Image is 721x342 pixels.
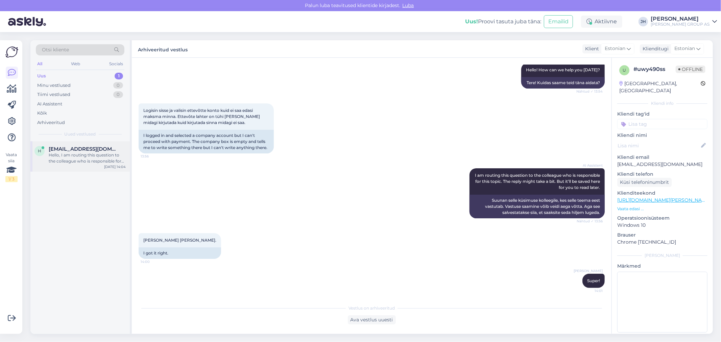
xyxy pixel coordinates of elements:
p: Operatsioonisüsteem [617,215,707,222]
input: Lisa tag [617,119,707,129]
p: Vaata edasi ... [617,206,707,212]
span: Offline [676,66,705,73]
span: 13:56 [141,154,166,159]
div: Hello, I am routing this question to the colleague who is responsible for this topic. The reply m... [49,152,126,164]
div: Socials [108,59,124,68]
div: 1 [115,73,123,79]
div: # uwy490ss [633,65,676,73]
div: [DATE] 14:04 [104,164,126,169]
div: Suunan selle küsimuse kolleegile, kes selle teema eest vastutab. Vastuse saamine võib veidi aega ... [470,195,605,218]
div: Kõik [37,110,47,117]
div: Kliendi info [617,100,707,106]
span: [PERSON_NAME] [PERSON_NAME]. [143,238,216,243]
label: Arhiveeritud vestlus [138,44,188,53]
button: Emailid [544,15,573,28]
p: Windows 10 [617,222,707,229]
span: Logisin sisse ja valisin ettevõtte konto kuid ei saa edasi maksma minna. Ettevõte lahter on tühi ... [143,108,261,125]
div: AI Assistent [37,101,62,107]
div: Klient [582,45,599,52]
span: Estonian [605,45,625,52]
p: Kliendi nimi [617,132,707,139]
div: Arhiveeritud [37,119,65,126]
div: [PERSON_NAME] [617,252,707,259]
div: Ava vestlus uuesti [348,315,396,324]
span: h [38,148,41,153]
p: Klienditeekond [617,190,707,197]
span: [PERSON_NAME] [574,268,603,273]
div: Tiimi vestlused [37,91,70,98]
div: Proovi tasuta juba täna: [465,18,541,26]
span: 14:01 [577,288,603,293]
p: Kliendi email [617,154,707,161]
span: Nähtud ✓ 13:54 [576,89,603,94]
div: Minu vestlused [37,82,71,89]
div: Aktiivne [581,16,622,28]
span: Uued vestlused [65,131,96,137]
p: Brauser [617,231,707,239]
a: [PERSON_NAME][PERSON_NAME] GROUP AS [651,16,717,27]
span: Estonian [674,45,695,52]
div: Vaata siia [5,152,18,182]
span: AI Assistent [577,163,603,168]
span: Super! [587,278,600,283]
img: Askly Logo [5,46,18,58]
div: I got it right. [139,247,221,259]
span: Vestlus on arhiveeritud [349,305,395,311]
span: Nähtud ✓ 13:56 [577,219,603,224]
p: Kliendi tag'id [617,111,707,118]
div: 0 [113,82,123,89]
span: 14:00 [141,259,166,264]
p: Kliendi telefon [617,171,707,178]
div: Tere! Kuidas saame teid täna aidata? [521,77,605,89]
div: Klienditugi [640,45,669,52]
div: Küsi telefoninumbrit [617,178,672,187]
span: I am routing this question to the colleague who is responsible for this topic. The reply might ta... [475,173,601,190]
input: Lisa nimi [618,142,700,149]
span: Otsi kliente [42,46,69,53]
div: Web [70,59,82,68]
div: [PERSON_NAME] GROUP AS [651,22,710,27]
span: u [623,68,626,73]
div: I logged in and selected a company account but I can't proceed with payment. The company box is e... [139,130,274,153]
span: Hello! How can we help you [DATE]? [526,67,600,72]
div: All [36,59,44,68]
div: Uus [37,73,46,79]
div: [PERSON_NAME] [651,16,710,22]
div: 0 [113,91,123,98]
b: Uus! [465,18,478,25]
p: Chrome [TECHNICAL_ID] [617,239,707,246]
div: JH [639,17,648,26]
span: heidyismailov13@gmail.com [49,146,119,152]
div: 1 / 3 [5,176,18,182]
div: [GEOGRAPHIC_DATA], [GEOGRAPHIC_DATA] [619,80,701,94]
p: Märkmed [617,263,707,270]
span: Luba [401,2,416,8]
p: [EMAIL_ADDRESS][DOMAIN_NAME] [617,161,707,168]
